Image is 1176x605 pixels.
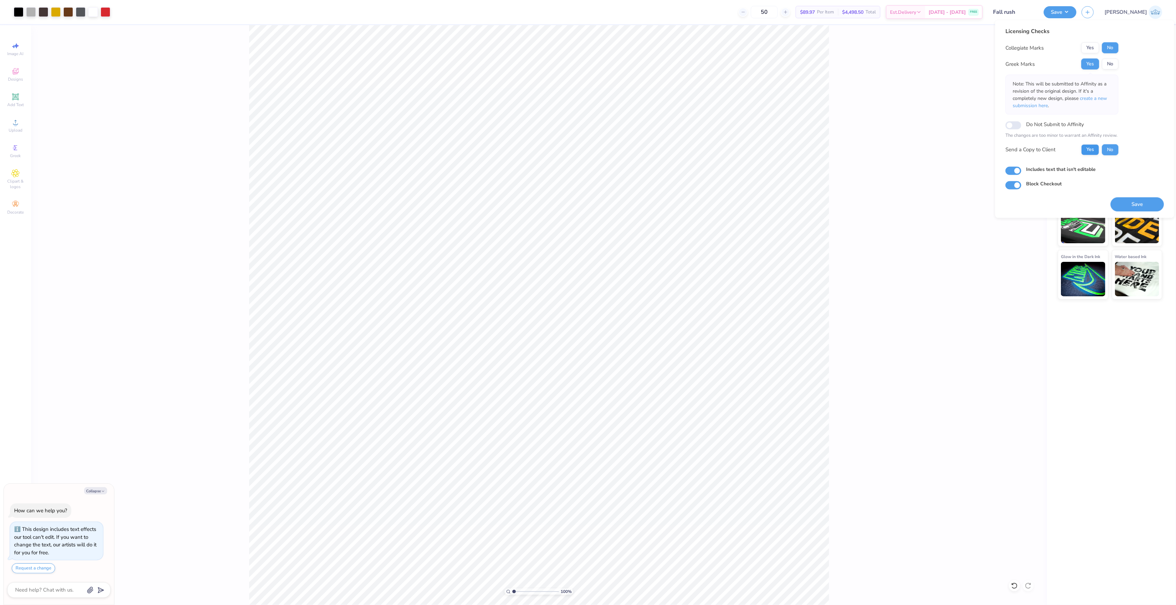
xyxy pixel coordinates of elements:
label: Includes text that isn't editable [1026,165,1096,173]
label: Block Checkout [1026,180,1062,187]
div: Licensing Checks [1005,27,1118,35]
button: Collapse [84,487,107,494]
span: Per Item [817,9,834,16]
span: Total [866,9,876,16]
button: No [1102,42,1118,53]
button: Save [1044,6,1076,18]
a: [PERSON_NAME] [1105,6,1162,19]
div: How can we help you? [14,507,67,514]
span: create a new submission here [1013,95,1107,109]
span: FREE [970,10,977,14]
img: Glow in the Dark Ink [1061,262,1105,296]
span: Greek [10,153,21,158]
button: Yes [1081,144,1099,155]
span: Est. Delivery [890,9,916,16]
div: This design includes text effects our tool can't edit. If you want to change the text, our artist... [14,526,96,556]
img: Josephine Amber Orros [1149,6,1162,19]
p: Note: This will be submitted to Affinity as a revision of the original design. If it's a complete... [1013,80,1111,109]
input: – – [751,6,778,18]
span: Designs [8,76,23,82]
button: Yes [1081,42,1099,53]
div: Greek Marks [1005,60,1035,68]
span: [DATE] - [DATE] [929,9,966,16]
img: Water based Ink [1115,262,1159,296]
span: 100 % [561,588,572,595]
span: Image AI [8,51,24,57]
button: Save [1111,197,1164,211]
span: Add Text [7,102,24,107]
img: Metallic & Glitter Ink [1115,209,1159,243]
div: Send a Copy to Client [1005,146,1055,154]
button: Yes [1081,59,1099,70]
button: No [1102,59,1118,70]
span: Clipart & logos [3,178,28,189]
span: Decorate [7,209,24,215]
span: $89.97 [800,9,815,16]
span: [PERSON_NAME] [1105,8,1147,16]
label: Do Not Submit to Affinity [1026,120,1084,129]
span: $4,498.50 [842,9,863,16]
div: Collegiate Marks [1005,44,1044,52]
span: Upload [9,127,22,133]
input: Untitled Design [988,5,1039,19]
span: Water based Ink [1115,253,1147,260]
button: Request a change [12,563,55,573]
p: The changes are too minor to warrant an Affinity review. [1005,132,1118,139]
button: No [1102,144,1118,155]
span: Glow in the Dark Ink [1061,253,1100,260]
img: Neon Ink [1061,209,1105,243]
